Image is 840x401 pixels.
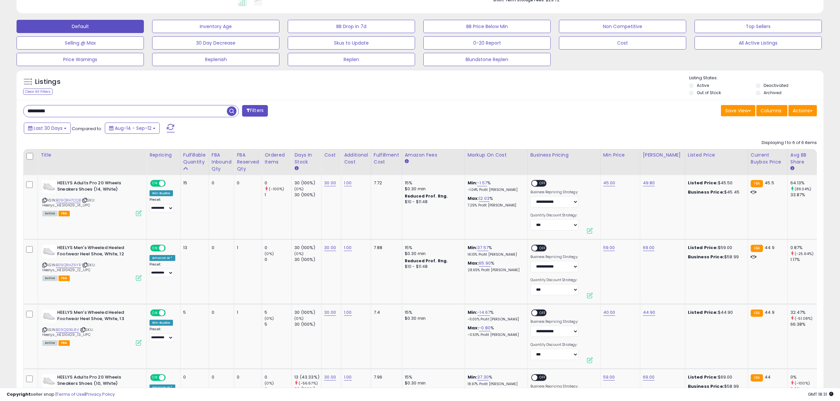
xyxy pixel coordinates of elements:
small: Amazon Fees. [405,159,409,164]
div: Preset: [149,262,175,277]
div: % [468,260,523,273]
div: 0 [212,180,229,186]
div: Min Price [603,152,637,159]
b: Listed Price: [688,180,718,186]
span: All listings currently available for purchase on Amazon [42,340,58,346]
div: 30 (100%) [294,257,321,263]
div: 33.87% [790,192,817,198]
b: Reduced Prof. Rng. [405,193,448,199]
button: Default [17,20,144,33]
div: % [468,310,523,322]
div: 0 [265,180,291,186]
button: Last 30 Days [24,123,71,134]
div: Clear All Filters [23,89,53,95]
div: 5 [183,310,204,315]
div: Fulfillment Cost [374,152,399,165]
div: Title [41,152,144,159]
p: -1.04% Profit [PERSON_NAME] [468,188,523,192]
div: 0 [265,257,291,263]
small: (0%) [265,316,274,321]
span: | SKU: Heelys_HES10429_14_UPC [42,198,95,207]
b: Min: [468,244,478,251]
div: 15% [405,245,460,251]
div: Win BuyBox [149,320,173,326]
b: Business Price: [688,189,724,195]
th: The percentage added to the cost of goods (COGS) that forms the calculator for Min & Max prices. [465,149,527,175]
a: 30.00 [324,180,336,186]
b: Listed Price: [688,309,718,315]
button: Replen [288,53,415,66]
div: ASIN: [42,245,142,280]
b: HEELYS Men's Wheeled Heeled Footwear Heel Shoe, White, 13 [57,310,138,323]
div: 0 [183,374,204,380]
div: FBA inbound Qty [212,152,231,172]
div: FBA Reserved Qty [237,152,259,172]
div: Displaying 1 to 6 of 6 items [762,140,817,146]
div: 0 [212,245,229,251]
small: FBA [751,245,763,252]
div: $58.99 [688,254,743,260]
div: $0.30 min [405,186,460,192]
a: 69.00 [643,374,655,381]
img: 319wiMVOh8L._SL40_.jpg [42,245,56,258]
a: 30.00 [324,309,336,316]
span: Columns [761,107,781,114]
div: Cost [324,152,338,159]
span: 2025-10-13 18:31 GMT [808,391,833,397]
div: 7.88 [374,245,397,251]
div: 13 [183,245,204,251]
div: 32.47% [790,310,817,315]
a: -0.80 [479,325,490,331]
a: 1.00 [344,309,352,316]
div: Additional Cost [344,152,368,165]
small: (0%) [294,186,304,192]
div: 1 [265,192,291,198]
span: | SKU: Heelys_HES10429_12_UPC [42,262,95,272]
b: Max: [468,325,479,331]
small: FBA [751,180,763,187]
a: Terms of Use [57,391,85,397]
span: OFF [165,245,175,251]
small: (-56.67%) [299,381,317,386]
button: Save View [721,105,755,116]
div: 7.4 [374,310,397,315]
div: 0 [265,245,291,251]
div: Preset: [149,327,175,342]
b: HEELYS Adults Pro 20 Wheels Sneakers Shoes (14, White) [57,180,138,194]
div: $10 - $11.48 [405,264,460,270]
label: Archived [764,90,781,95]
b: Max: [468,260,479,266]
label: Deactivated [764,83,788,88]
span: 44 [765,374,771,380]
div: 30 (100%) [294,310,321,315]
div: % [468,180,523,192]
a: 45.00 [603,180,615,186]
h5: Listings [35,77,61,87]
div: 13 (43.33%) [294,374,321,380]
div: 0 [237,180,257,186]
a: 30.00 [324,374,336,381]
div: $44.90 [688,310,743,315]
small: FBA [751,374,763,382]
img: 319wiMVOh8L._SL40_.jpg [42,374,56,387]
div: 30 (100%) [294,321,321,327]
button: Aug-14 - Sep-12 [105,123,160,134]
b: HEELYS Adults Pro 20 Wheels Sneakers Shoes (10, White) [57,374,138,388]
div: seller snap | | [7,391,115,398]
div: Listed Price [688,152,745,159]
div: 1 [237,310,257,315]
div: 7.96 [374,374,397,380]
a: 59.00 [603,244,615,251]
p: 19.10% Profit [PERSON_NAME] [468,252,523,257]
label: Quantity Discount Strategy: [530,343,578,347]
div: 0 [212,374,229,380]
div: % [468,196,523,208]
small: Avg BB Share. [790,165,794,171]
span: OFF [537,245,548,251]
div: $59.00 [688,245,743,251]
div: $69.00 [688,374,743,380]
div: Repricing [149,152,178,159]
div: 64.13% [790,180,817,186]
span: | SKU: Heelys_HES10429_13_UPC [42,327,93,337]
span: Compared to: [72,126,102,132]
